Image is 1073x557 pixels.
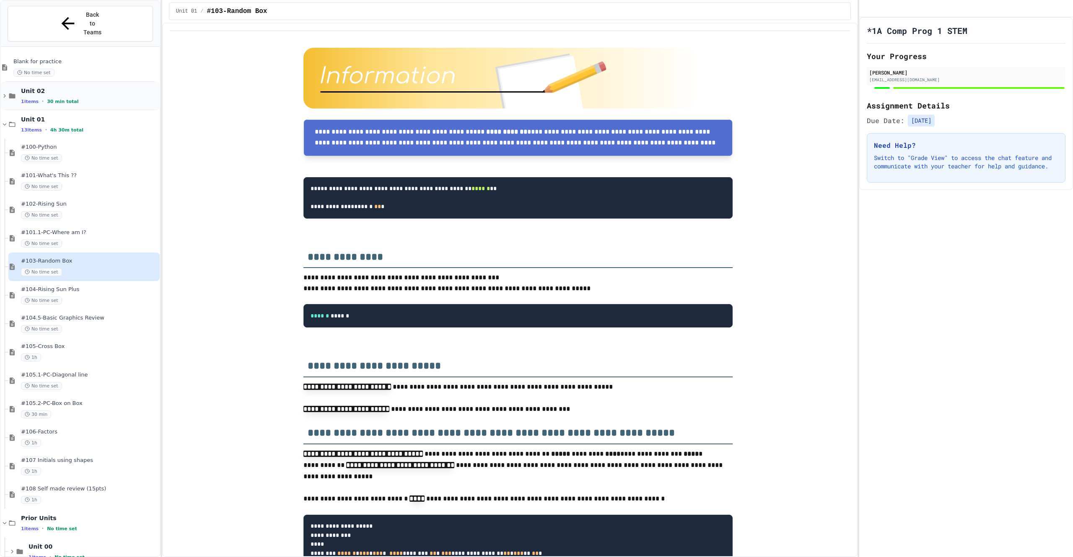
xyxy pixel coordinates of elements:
span: No time set [13,69,54,77]
span: Due Date: [867,116,905,126]
span: • [42,98,44,105]
span: #104-Rising Sun Plus [21,286,158,293]
span: #105-Cross Box [21,343,158,350]
span: 1h [21,467,41,475]
span: #105.2-PC-Box on Box [21,400,158,407]
p: Switch to "Grade View" to access the chat feature and communicate with your teacher for help and ... [874,154,1058,170]
span: 4h 30m total [50,127,83,133]
span: Blank for practice [13,58,158,65]
span: No time set [21,325,62,333]
span: Unit 00 [29,543,158,550]
span: 30 min total [47,99,78,104]
span: • [45,126,47,133]
span: No time set [21,183,62,191]
span: #101-What's This ?? [21,172,158,179]
span: 1h [21,353,41,361]
span: 1 items [21,526,39,531]
span: #101.1-PC-Where am I? [21,229,158,236]
span: No time set [21,211,62,219]
span: 30 min [21,410,51,418]
span: Unit 02 [21,87,158,95]
span: No time set [21,154,62,162]
span: No time set [21,240,62,248]
span: #105.1-PC-Diagonal line [21,371,158,379]
span: [DATE] [908,115,935,126]
h1: *1A Comp Prog 1 STEM [867,25,967,36]
span: #102-Rising Sun [21,201,158,208]
span: Unit 01 [21,116,158,123]
div: [PERSON_NAME] [869,69,1063,76]
span: / [200,8,203,15]
span: No time set [21,268,62,276]
span: 1h [21,439,41,447]
span: #103-Random Box [207,6,267,16]
span: 1h [21,496,41,504]
span: #103-Random Box [21,258,158,265]
h2: Your Progress [867,50,1065,62]
span: #108 Self made review (15pts) [21,485,158,493]
button: Back to Teams [8,6,153,41]
span: Unit 01 [176,8,197,15]
span: Back to Teams [83,10,102,37]
h2: Assignment Details [867,100,1065,111]
span: Prior Units [21,514,158,522]
span: • [42,525,44,532]
span: No time set [21,382,62,390]
div: [EMAIL_ADDRESS][DOMAIN_NAME] [869,77,1063,83]
span: #100-Python [21,144,158,151]
span: 1 items [21,99,39,104]
h3: Need Help? [874,140,1058,150]
span: #106-Factors [21,428,158,436]
span: #104.5-Basic Graphics Review [21,315,158,322]
span: #107 Initials using shapes [21,457,158,464]
span: 13 items [21,127,42,133]
span: No time set [47,526,77,531]
span: No time set [21,297,62,304]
